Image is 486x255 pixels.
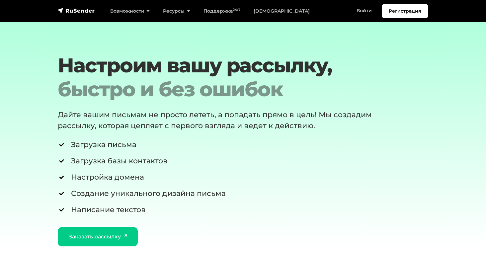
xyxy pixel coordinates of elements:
a: Ресурсы [156,4,197,18]
img: RuSender [58,7,95,14]
li: Создание уникального дизайна письма [58,188,397,199]
h2: Настроим вашу рассылку, [58,53,397,101]
a: Возможности [104,4,156,18]
a: Заказать рассылку [58,227,138,246]
a: [DEMOGRAPHIC_DATA] [247,4,316,18]
a: Регистрация [382,4,428,18]
sup: 24/7 [233,8,240,12]
a: Войти [350,4,378,18]
li: Загрузка базы контактов [58,155,397,166]
li: Загрузка письма [58,139,397,150]
div: быстро и без ошибок [58,77,397,101]
li: Написание текстов [58,204,397,215]
li: Настройка домена [58,172,397,183]
a: Поддержка24/7 [197,4,247,18]
p: Дайте вашим письмам не просто лететь, а попадать прямо в цель! Мы создадим рассылку, которая цепл... [58,109,379,131]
